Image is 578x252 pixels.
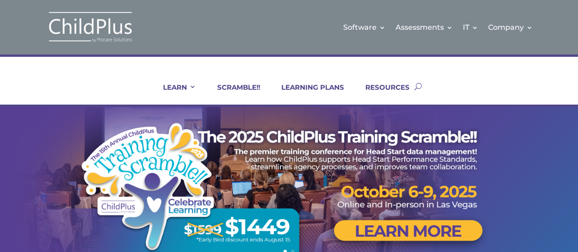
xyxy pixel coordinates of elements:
a: IT [463,9,478,46]
a: SCRAMBLE!! [206,83,260,105]
a: RESOURCES [354,83,410,105]
a: Assessments [396,9,453,46]
a: Software [343,9,386,46]
a: LEARN [152,83,196,105]
a: LEARNING PLANS [270,83,344,105]
a: Company [488,9,533,46]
